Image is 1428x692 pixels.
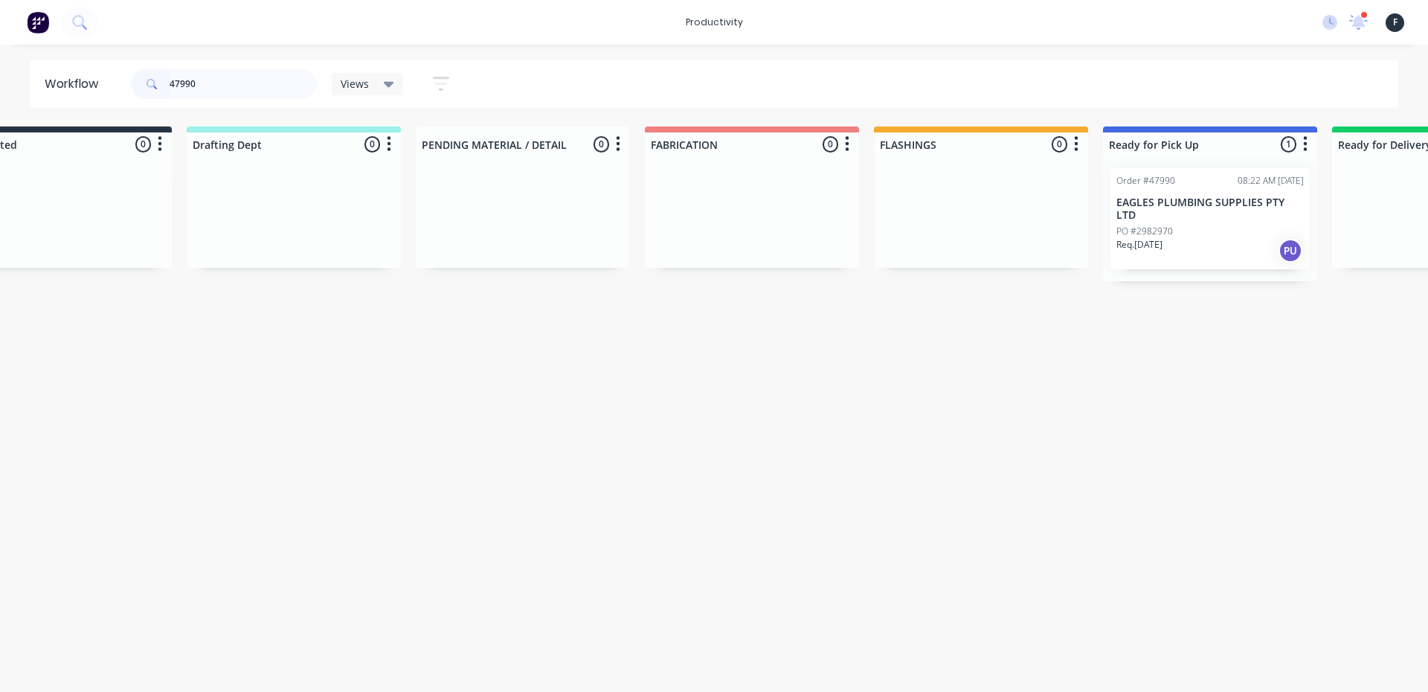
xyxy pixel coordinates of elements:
div: Order #47990 [1116,174,1175,188]
span: F [1393,16,1398,29]
div: Workflow [45,75,106,93]
div: PU [1279,239,1302,263]
div: Order #4799008:22 AM [DATE]EAGLES PLUMBING SUPPLIES PTY LTDPO #2982970Req.[DATE]PU [1110,168,1310,269]
img: Factory [27,11,49,33]
p: Req. [DATE] [1116,238,1162,252]
div: productivity [678,11,750,33]
span: Views [341,76,369,92]
input: Search for orders... [170,69,317,99]
div: 08:22 AM [DATE] [1238,174,1304,188]
p: EAGLES PLUMBING SUPPLIES PTY LTD [1116,196,1304,222]
p: PO #2982970 [1116,225,1173,238]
